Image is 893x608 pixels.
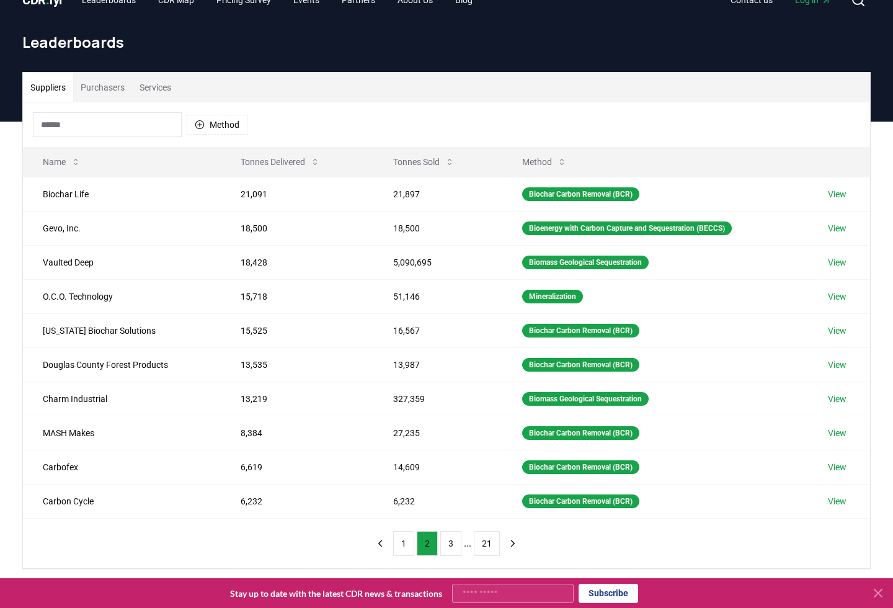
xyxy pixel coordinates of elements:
[464,536,471,551] li: ...
[522,358,639,372] div: Biochar Carbon Removal (BCR)
[221,279,373,313] td: 15,718
[373,450,502,484] td: 14,609
[23,279,221,313] td: O.C.O. Technology
[522,426,639,440] div: Biochar Carbon Removal (BCR)
[221,416,373,450] td: 8,384
[373,245,502,279] td: 5,090,695
[828,256,846,269] a: View
[373,313,502,347] td: 16,567
[22,32,871,52] h1: Leaderboards
[828,495,846,507] a: View
[221,382,373,416] td: 13,219
[522,221,732,235] div: Bioenergy with Carbon Capture and Sequestration (BECCS)
[373,177,502,211] td: 21,897
[221,211,373,245] td: 18,500
[828,222,846,235] a: View
[221,177,373,211] td: 21,091
[23,347,221,382] td: Douglas County Forest Products
[522,187,639,201] div: Biochar Carbon Removal (BCR)
[187,115,247,135] button: Method
[828,324,846,337] a: View
[373,484,502,518] td: 6,232
[23,416,221,450] td: MASH Makes
[522,392,649,406] div: Biomass Geological Sequestration
[370,531,391,556] button: previous page
[828,188,846,200] a: View
[23,177,221,211] td: Biochar Life
[474,531,500,556] button: 21
[221,313,373,347] td: 15,525
[373,416,502,450] td: 27,235
[73,73,132,102] button: Purchasers
[828,393,846,405] a: View
[373,382,502,416] td: 327,359
[373,211,502,245] td: 18,500
[132,73,179,102] button: Services
[828,359,846,371] a: View
[522,324,639,338] div: Biochar Carbon Removal (BCR)
[231,150,330,174] button: Tonnes Delivered
[373,279,502,313] td: 51,146
[522,460,639,474] div: Biochar Carbon Removal (BCR)
[373,347,502,382] td: 13,987
[33,150,91,174] button: Name
[522,494,639,508] div: Biochar Carbon Removal (BCR)
[383,150,464,174] button: Tonnes Sold
[221,347,373,382] td: 13,535
[512,150,577,174] button: Method
[23,484,221,518] td: Carbon Cycle
[221,245,373,279] td: 18,428
[221,450,373,484] td: 6,619
[440,531,461,556] button: 3
[502,531,523,556] button: next page
[417,531,438,556] button: 2
[221,484,373,518] td: 6,232
[828,290,846,303] a: View
[522,256,649,269] div: Biomass Geological Sequestration
[23,382,221,416] td: Charm Industrial
[522,290,583,303] div: Mineralization
[23,211,221,245] td: Gevo, Inc.
[23,450,221,484] td: Carbofex
[828,461,846,473] a: View
[23,73,73,102] button: Suppliers
[828,427,846,439] a: View
[23,313,221,347] td: [US_STATE] Biochar Solutions
[393,531,414,556] button: 1
[23,245,221,279] td: Vaulted Deep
